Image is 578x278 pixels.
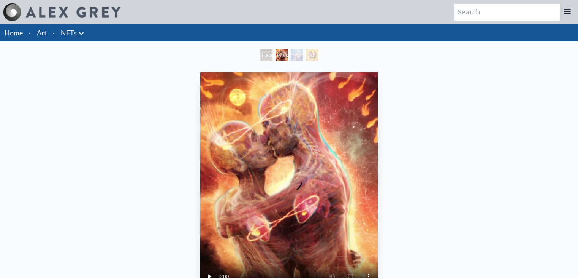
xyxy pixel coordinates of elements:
[26,24,34,41] li: ·
[291,49,303,61] div: Monochord
[260,49,272,61] div: Faces of Entheon
[454,4,560,21] input: Search
[5,29,23,37] a: Home
[276,49,288,61] div: Kissing
[37,27,47,38] a: Art
[50,24,58,41] li: ·
[306,49,318,61] div: Sol Invictus
[61,27,77,38] a: NFTs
